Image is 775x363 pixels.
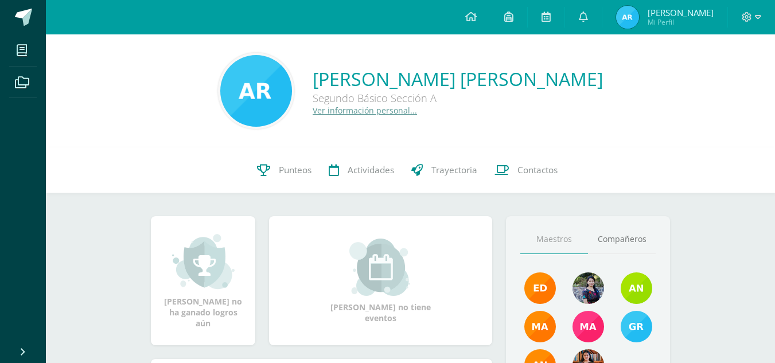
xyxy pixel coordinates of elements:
[524,311,556,342] img: 560278503d4ca08c21e9c7cd40ba0529.png
[486,147,566,193] a: Contactos
[348,164,394,176] span: Actividades
[313,105,417,116] a: Ver información personal...
[172,233,235,290] img: achievement_small.png
[320,147,403,193] a: Actividades
[573,311,604,342] img: 7766054b1332a6085c7723d22614d631.png
[220,55,292,127] img: fc091299613f9f4eb32e443eb5a7bf9f.png
[313,67,603,91] a: [PERSON_NAME] [PERSON_NAME]
[520,225,588,254] a: Maestros
[573,272,604,304] img: 9b17679b4520195df407efdfd7b84603.png
[324,239,438,323] div: [PERSON_NAME] no tiene eventos
[621,272,652,304] img: e6b27947fbea61806f2b198ab17e5dde.png
[588,225,656,254] a: Compañeros
[517,164,558,176] span: Contactos
[524,272,556,304] img: f40e456500941b1b33f0807dd74ea5cf.png
[648,17,714,27] span: Mi Perfil
[349,239,412,296] img: event_small.png
[279,164,311,176] span: Punteos
[616,6,639,29] img: b63e7cf44610d745004cbbf09f5eb930.png
[403,147,486,193] a: Trayectoria
[648,7,714,18] span: [PERSON_NAME]
[248,147,320,193] a: Punteos
[313,91,603,105] div: Segundo Básico Sección A
[162,233,244,329] div: [PERSON_NAME] no ha ganado logros aún
[621,311,652,342] img: b7ce7144501556953be3fc0a459761b8.png
[431,164,477,176] span: Trayectoria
